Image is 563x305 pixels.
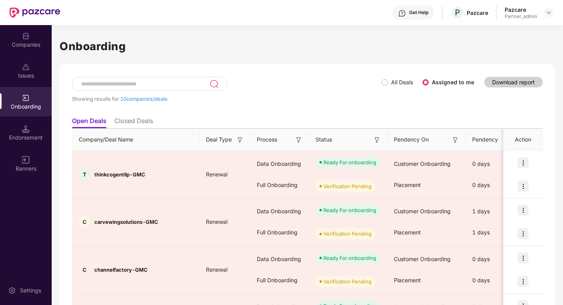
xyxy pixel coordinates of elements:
div: Verification Pending [323,278,372,285]
div: Pazcare [467,9,488,16]
img: svg+xml;base64,PHN2ZyB3aWR0aD0iMTQuNSIgaGVpZ2h0PSIxNC41IiB2aWV3Qm94PSIwIDAgMTYgMTYiIGZpbGw9Im5vbm... [22,125,30,133]
img: icon [518,205,529,216]
div: Full Onboarding [251,270,309,291]
div: 0 days [466,270,525,291]
label: All Deals [391,79,413,85]
span: thinkcogentllp-GMC [94,171,145,178]
img: svg+xml;base64,PHN2ZyBpZD0iSGVscC0zMngzMiIgeG1sbnM9Imh0dHA6Ly93d3cudzMub3JnLzIwMDAvc3ZnIiB3aWR0aD... [398,9,406,17]
img: icon [518,276,529,287]
img: New Pazcare Logo [9,7,60,18]
div: Verification Pending [323,230,372,238]
img: icon [518,228,529,239]
img: icon [518,181,529,192]
span: Placement [394,229,421,236]
span: Deal Type [206,135,232,144]
span: carvewingsolutions-GMC [94,219,158,225]
div: 0 days [466,174,525,196]
img: svg+xml;base64,PHN2ZyB3aWR0aD0iMjAiIGhlaWdodD0iMjAiIHZpZXdCb3g9IjAgMCAyMCAyMCIgZmlsbD0ibm9uZSIgeG... [22,94,30,102]
div: Verification Pending [323,182,372,190]
span: Pendency On [394,135,429,144]
span: 10 companies/deals [120,96,168,102]
img: svg+xml;base64,PHN2ZyBpZD0iU2V0dGluZy0yMHgyMCIgeG1sbnM9Imh0dHA6Ly93d3cudzMub3JnLzIwMDAvc3ZnIiB3aW... [8,287,16,294]
div: 1 days [466,201,525,222]
li: Closed Deals [114,117,153,128]
div: Pazcare [505,6,537,13]
img: svg+xml;base64,PHN2ZyBpZD0iRHJvcGRvd24tMzJ4MzIiIHhtbG5zPSJodHRwOi8vd3d3LnczLm9yZy8yMDAwL3N2ZyIgd2... [546,9,552,16]
div: 1 days [466,222,525,243]
span: P [455,8,460,17]
img: icon [518,157,529,168]
div: C [79,216,90,228]
span: channelfactory-GMC [94,267,148,273]
div: T [79,169,90,180]
h1: Onboarding [60,38,555,55]
span: Pendency [472,135,512,144]
div: 0 days [466,153,525,174]
img: svg+xml;base64,PHN2ZyB3aWR0aD0iMjQiIGhlaWdodD0iMjUiIHZpZXdCb3g9IjAgMCAyNCAyNSIgZmlsbD0ibm9uZSIgeG... [209,79,218,89]
span: Placement [394,277,421,283]
img: svg+xml;base64,PHN2ZyBpZD0iQ29tcGFuaWVzIiB4bWxucz0iaHR0cDovL3d3dy53My5vcmcvMjAwMC9zdmciIHdpZHRoPS... [22,32,30,40]
span: Renewal [200,266,234,273]
span: Customer Onboarding [394,160,451,167]
span: Renewal [200,171,234,178]
li: Open Deals [72,117,106,128]
div: Get Help [409,9,428,16]
span: Customer Onboarding [394,256,451,262]
div: C [79,264,90,276]
th: Company/Deal Name [72,129,200,151]
th: Pendency [466,129,525,151]
div: Showing results for [72,96,382,102]
th: Action [503,129,543,151]
div: Partner_admin [505,13,537,20]
span: Status [316,135,332,144]
div: Full Onboarding [251,174,309,196]
div: Ready For onboarding [323,206,376,214]
label: Assigned to me [432,79,474,85]
span: Customer Onboarding [394,208,451,214]
button: Download report [484,77,543,87]
img: svg+xml;base64,PHN2ZyB3aWR0aD0iMTYiIGhlaWdodD0iMTYiIHZpZXdCb3g9IjAgMCAxNiAxNiIgZmlsbD0ibm9uZSIgeG... [295,136,303,144]
div: Ready For onboarding [323,254,376,262]
div: Full Onboarding [251,222,309,243]
span: Renewal [200,218,234,225]
span: Process [257,135,277,144]
div: Ready For onboarding [323,158,376,166]
div: Data Onboarding [251,201,309,222]
img: svg+xml;base64,PHN2ZyB3aWR0aD0iMTYiIGhlaWdodD0iMTYiIHZpZXdCb3g9IjAgMCAxNiAxNiIgZmlsbD0ibm9uZSIgeG... [236,136,244,144]
div: Data Onboarding [251,249,309,270]
img: svg+xml;base64,PHN2ZyB3aWR0aD0iMTYiIGhlaWdodD0iMTYiIHZpZXdCb3g9IjAgMCAxNiAxNiIgZmlsbD0ibm9uZSIgeG... [451,136,459,144]
img: svg+xml;base64,PHN2ZyB3aWR0aD0iMTYiIGhlaWdodD0iMTYiIHZpZXdCb3g9IjAgMCAxNiAxNiIgZmlsbD0ibm9uZSIgeG... [22,156,30,164]
div: Data Onboarding [251,153,309,174]
img: svg+xml;base64,PHN2ZyBpZD0iSXNzdWVzX2Rpc2FibGVkIiB4bWxucz0iaHR0cDovL3d3dy53My5vcmcvMjAwMC9zdmciIH... [22,63,30,71]
div: Settings [18,287,43,294]
div: 0 days [466,249,525,270]
span: Placement [394,182,421,188]
img: svg+xml;base64,PHN2ZyB3aWR0aD0iMTYiIGhlaWdodD0iMTYiIHZpZXdCb3g9IjAgMCAxNiAxNiIgZmlsbD0ibm9uZSIgeG... [373,136,381,144]
img: icon [518,252,529,263]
